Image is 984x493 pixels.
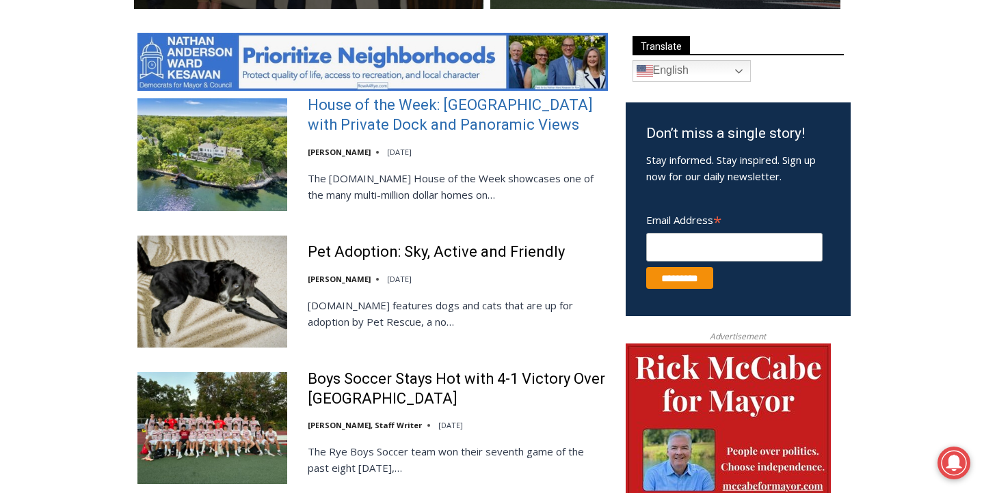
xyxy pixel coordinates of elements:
a: [PERSON_NAME] [308,274,371,284]
a: Pet Adoption: Sky, Active and Friendly [308,242,565,262]
img: en [637,63,653,79]
span: Intern @ [DOMAIN_NAME] [358,136,634,167]
a: Boys Soccer Stays Hot with 4-1 Victory Over [GEOGRAPHIC_DATA] [308,369,608,408]
img: Boys Soccer Stays Hot with 4-1 Victory Over Eastchester [137,372,287,484]
p: The Rye Boys Soccer team won their seventh game of the past eight [DATE],… [308,443,608,476]
a: [PERSON_NAME] [308,147,371,157]
time: [DATE] [387,147,412,157]
a: English [633,60,751,82]
div: 3 [144,115,150,129]
h3: Don’t miss a single story! [646,123,830,145]
div: / [153,115,157,129]
p: Stay informed. Stay inspired. Sign up now for our daily newsletter. [646,152,830,184]
a: Intern @ [DOMAIN_NAME] [329,132,663,170]
img: Pet Adoption: Sky, Active and Friendly [137,236,287,348]
span: Advertisement [696,330,780,343]
a: [PERSON_NAME] Read Sanctuary Fall Fest: [DATE] [1,136,204,170]
span: Translate [633,36,690,55]
div: 6 [160,115,166,129]
h4: [PERSON_NAME] Read Sanctuary Fall Fest: [DATE] [11,137,182,169]
img: House of the Week: Historic Rye Waterfront Estate with Private Dock and Panoramic Views [137,98,287,210]
p: The [DOMAIN_NAME] House of the Week showcases one of the many multi-million dollar homes on… [308,170,608,203]
div: "The first chef I interviewed talked about coming to [GEOGRAPHIC_DATA] from [GEOGRAPHIC_DATA] in ... [345,1,646,132]
time: [DATE] [387,274,412,284]
label: Email Address [646,206,823,231]
time: [DATE] [438,420,463,430]
div: Face Painting [144,40,195,112]
a: [PERSON_NAME], Staff Writer [308,420,422,430]
p: [DOMAIN_NAME] features dogs and cats that are up for adoption by Pet Rescue, a no… [308,297,608,330]
a: House of the Week: [GEOGRAPHIC_DATA] with Private Dock and Panoramic Views [308,96,608,135]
